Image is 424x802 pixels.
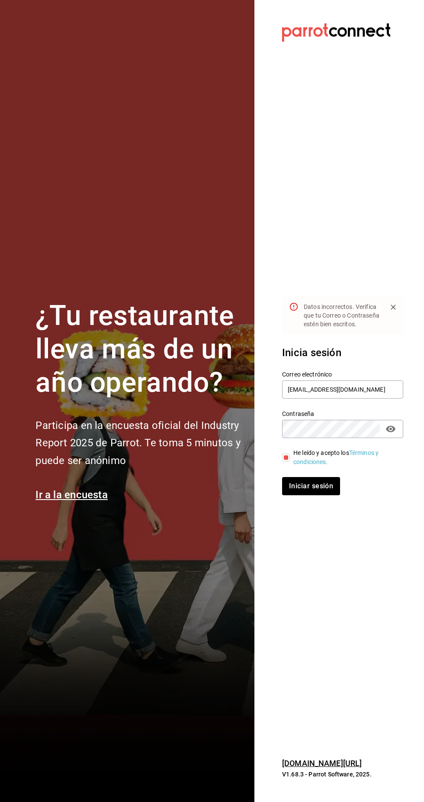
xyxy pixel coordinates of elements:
[387,301,400,314] button: Close
[35,489,108,501] a: Ir a la encuesta
[282,770,403,779] p: V1.68.3 - Parrot Software, 2025.
[383,422,398,436] button: passwordField
[35,299,244,399] h1: ¿Tu restaurante lleva más de un año operando?
[282,345,403,360] h3: Inicia sesión
[282,477,340,495] button: Iniciar sesión
[293,448,396,467] div: He leído y acepto los
[304,299,380,332] div: Datos incorrectos. Verifica que tu Correo o Contraseña estén bien escritos.
[282,759,362,768] a: [DOMAIN_NAME][URL]
[282,372,403,378] label: Correo electrónico
[35,417,244,470] h2: Participa en la encuesta oficial del Industry Report 2025 de Parrot. Te toma 5 minutos y puede se...
[282,411,403,417] label: Contraseña
[282,380,403,399] input: Ingresa tu correo electrónico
